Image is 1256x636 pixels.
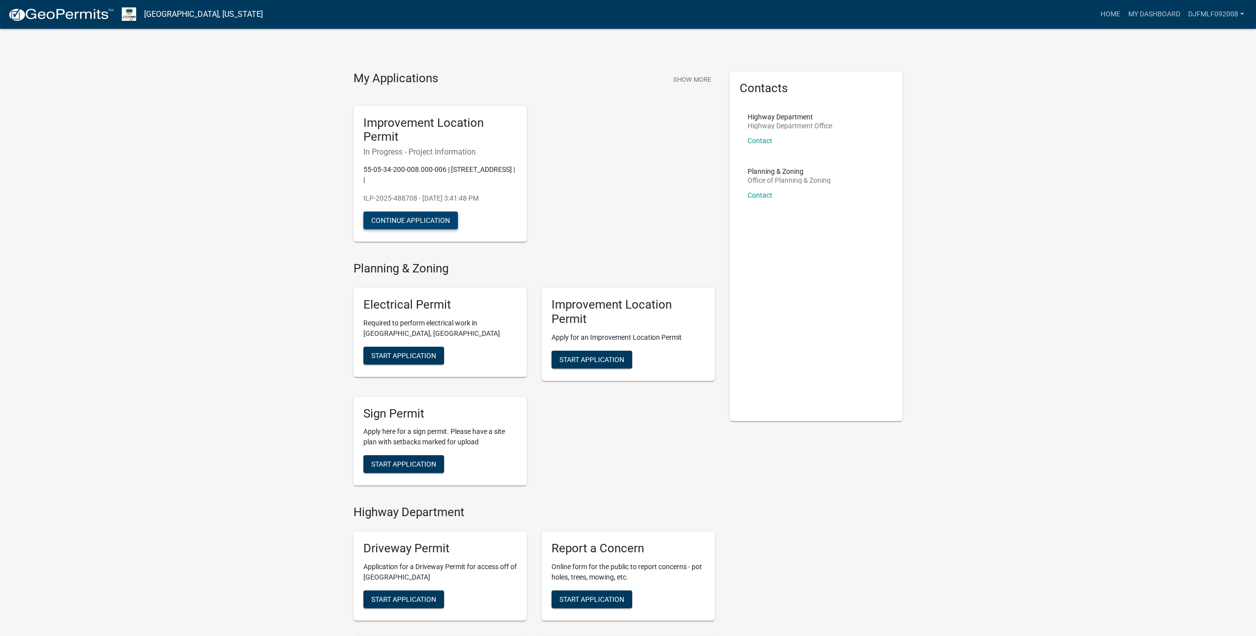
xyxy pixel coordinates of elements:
h4: Highway Department [353,505,715,520]
h5: Improvement Location Permit [552,298,705,326]
span: Start Application [559,595,624,603]
h5: Sign Permit [363,407,517,421]
img: Morgan County, Indiana [122,7,136,21]
span: Start Application [371,351,436,359]
p: Apply for an Improvement Location Permit [552,332,705,343]
h5: Improvement Location Permit [363,116,517,145]
h5: Electrical Permit [363,298,517,312]
p: Required to perform electrical work in [GEOGRAPHIC_DATA], [GEOGRAPHIC_DATA] [363,318,517,339]
a: My Dashboard [1124,5,1184,24]
button: Start Application [363,455,444,473]
a: [GEOGRAPHIC_DATA], [US_STATE] [144,6,263,23]
p: 55-05-34-200-008.000-006 | [STREET_ADDRESS] | | [363,164,517,185]
span: Start Application [371,460,436,468]
p: Application for a Driveway Permit for access off of [GEOGRAPHIC_DATA] [363,562,517,583]
p: Online form for the public to report concerns - pot holes, trees, mowing, etc. [552,562,705,583]
h4: My Applications [353,71,438,86]
button: Start Application [552,351,632,369]
span: Start Application [559,355,624,363]
button: Start Application [363,590,444,608]
h6: In Progress - Project Information [363,147,517,157]
button: Start Application [363,347,444,365]
p: Highway Department Office [748,122,832,129]
span: Start Application [371,595,436,603]
p: ILP-2025-488708 - [DATE] 3:41:48 PM [363,193,517,204]
p: Office of Planning & Zoning [748,177,831,184]
h5: Driveway Permit [363,541,517,556]
a: Contact [748,137,772,145]
p: Planning & Zoning [748,168,831,175]
p: Highway Department [748,113,832,120]
a: Home [1097,5,1124,24]
button: Start Application [552,590,632,608]
button: Show More [669,71,715,88]
a: Contact [748,191,772,199]
h4: Planning & Zoning [353,262,715,276]
button: Continue Application [363,212,458,229]
h5: Contacts [740,81,893,96]
a: djfmlf092008 [1184,5,1248,24]
h5: Report a Concern [552,541,705,556]
p: Apply here for a sign permit. Please have a site plan with setbacks marked for upload [363,426,517,447]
